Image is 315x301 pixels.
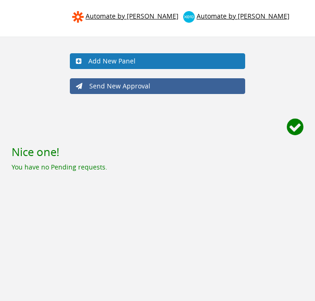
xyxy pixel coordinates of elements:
img: zapier-logomark.png [72,11,84,23]
img: xero-logo.png [183,11,195,23]
span: Automate by [PERSON_NAME] [197,12,290,20]
div: You have no Pending requests. [12,163,303,172]
a: Add New Panel [70,53,245,69]
h2: Nice one! [12,146,303,158]
span: Automate by [PERSON_NAME] [86,12,179,20]
a: Send New Approval [70,78,245,94]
